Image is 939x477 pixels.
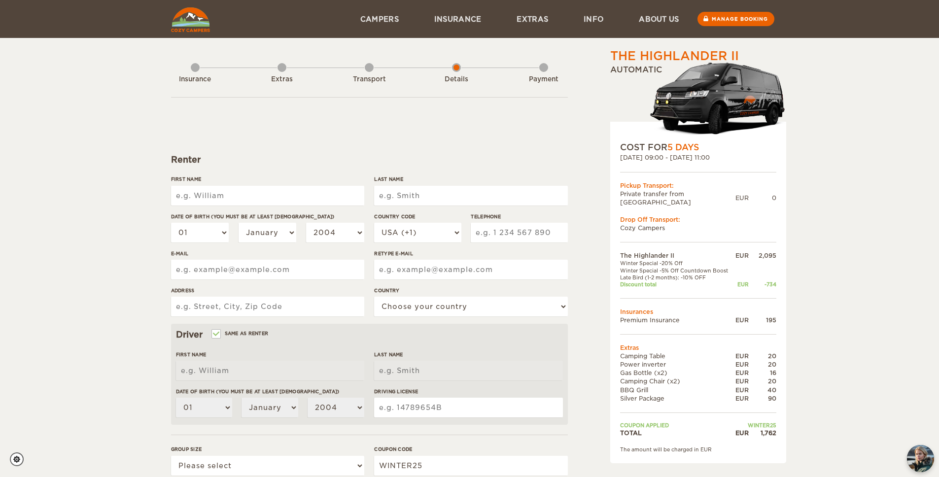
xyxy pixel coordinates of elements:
div: EUR [733,377,748,385]
td: Extras [620,343,776,352]
input: e.g. 14789654B [374,398,562,417]
td: WINTER25 [733,422,776,429]
label: Last Name [374,175,567,183]
td: Cozy Campers [620,224,776,232]
label: Group size [171,445,364,453]
label: Same as renter [212,329,269,338]
td: Insurances [620,307,776,316]
label: Retype E-mail [374,250,567,257]
td: Silver Package [620,394,733,403]
td: BBQ Grill [620,386,733,394]
div: Pickup Transport: [620,181,776,190]
div: 90 [749,394,776,403]
div: 0 [749,194,776,202]
div: 1,762 [749,429,776,437]
input: e.g. example@example.com [171,260,364,279]
label: Address [171,287,364,294]
td: Premium Insurance [620,316,733,324]
td: Power inverter [620,360,733,369]
input: e.g. Street, City, Zip Code [171,297,364,316]
div: EUR [733,386,748,394]
div: [DATE] 09:00 - [DATE] 11:00 [620,153,776,162]
td: TOTAL [620,429,733,437]
div: Details [429,75,484,84]
td: Discount total [620,281,733,288]
label: Country Code [374,213,461,220]
label: Date of birth (You must be at least [DEMOGRAPHIC_DATA]) [171,213,364,220]
a: Cookie settings [10,452,30,466]
div: Extras [255,75,309,84]
div: 20 [749,352,776,360]
div: 20 [749,360,776,369]
td: Camping Chair (x2) [620,377,733,385]
div: 16 [749,369,776,377]
label: Last Name [374,351,562,358]
div: Driver [176,329,563,341]
label: Country [374,287,567,294]
div: Transport [342,75,396,84]
label: First Name [171,175,364,183]
div: COST FOR [620,141,776,153]
div: The amount will be charged in EUR [620,446,776,453]
div: Renter [171,154,568,166]
label: Coupon code [374,445,567,453]
td: Private transfer from [GEOGRAPHIC_DATA] [620,190,735,206]
td: Camping Table [620,352,733,360]
div: Automatic [610,65,786,141]
td: The Highlander II [620,251,733,260]
div: EUR [733,369,748,377]
img: Cozy Campers [171,7,210,32]
td: Late Bird (1-2 months): -10% OFF [620,274,733,281]
div: EUR [733,394,748,403]
div: 20 [749,377,776,385]
div: EUR [733,360,748,369]
td: Winter Special -5% Off Countdown Boost [620,267,733,274]
div: EUR [733,352,748,360]
div: EUR [733,316,748,324]
div: Insurance [168,75,222,84]
label: Telephone [471,213,567,220]
input: e.g. William [176,361,364,380]
td: Coupon applied [620,422,733,429]
div: EUR [733,251,748,260]
button: chat-button [907,445,934,472]
div: The Highlander II [610,48,739,65]
div: -734 [749,281,776,288]
input: Same as renter [212,332,219,338]
a: Manage booking [697,12,774,26]
label: E-mail [171,250,364,257]
label: First Name [176,351,364,358]
div: Drop Off Transport: [620,215,776,224]
div: Payment [517,75,571,84]
input: e.g. William [171,186,364,205]
label: Driving License [374,388,562,395]
div: EUR [733,429,748,437]
input: e.g. 1 234 567 890 [471,223,567,242]
td: Winter Special -20% Off [620,260,733,267]
input: e.g. example@example.com [374,260,567,279]
div: 40 [749,386,776,394]
img: Freyja at Cozy Campers [907,445,934,472]
span: 5 Days [667,142,699,152]
td: Gas Bottle (x2) [620,369,733,377]
label: Date of birth (You must be at least [DEMOGRAPHIC_DATA]) [176,388,364,395]
div: EUR [735,194,749,202]
input: e.g. Smith [374,186,567,205]
div: EUR [733,281,748,288]
img: stor-langur-223.png [650,56,786,141]
input: e.g. Smith [374,361,562,380]
div: 195 [749,316,776,324]
div: 2,095 [749,251,776,260]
